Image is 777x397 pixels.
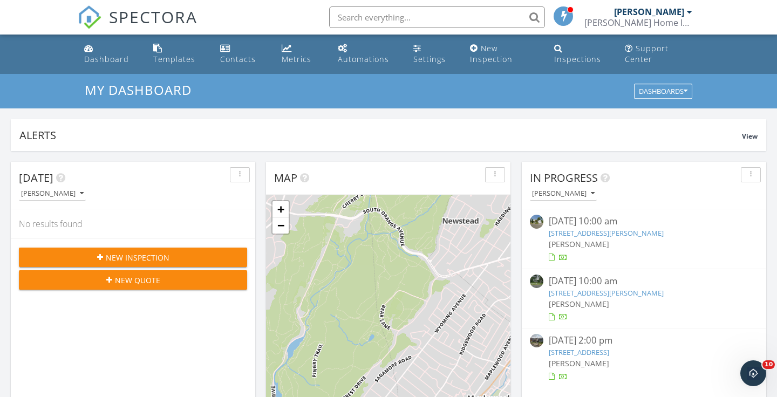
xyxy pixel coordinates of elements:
span: 10 [762,360,775,369]
span: In Progress [530,170,598,185]
div: No results found [11,209,255,238]
img: streetview [530,275,543,288]
a: Settings [409,39,457,70]
div: [DATE] 10:00 am [549,275,739,288]
a: New Inspection [466,39,541,70]
span: [DATE] [19,170,53,185]
div: [PERSON_NAME] [21,190,84,197]
button: New Inspection [19,248,247,267]
a: [STREET_ADDRESS] [549,347,609,357]
span: View [742,132,758,141]
button: [PERSON_NAME] [530,187,597,201]
a: [STREET_ADDRESS][PERSON_NAME] [549,288,664,298]
button: [PERSON_NAME] [19,187,86,201]
a: [DATE] 10:00 am [STREET_ADDRESS][PERSON_NAME] [PERSON_NAME] [530,275,758,323]
div: [PERSON_NAME] [614,6,684,17]
input: Search everything... [329,6,545,28]
span: New Inspection [106,252,169,263]
a: Templates [149,39,207,70]
a: Metrics [277,39,325,70]
img: streetview [530,334,543,347]
button: New Quote [19,270,247,290]
a: Support Center [621,39,697,70]
div: Inspections [554,54,601,64]
span: SPECTORA [109,5,197,28]
img: streetview [530,215,543,228]
div: [DATE] 2:00 pm [549,334,739,347]
a: Contacts [216,39,269,70]
button: Dashboards [634,84,692,99]
a: [DATE] 2:00 pm [STREET_ADDRESS] [PERSON_NAME] [530,334,758,382]
a: [DATE] 10:00 am [STREET_ADDRESS][PERSON_NAME] [PERSON_NAME] [530,215,758,263]
div: Alerts [19,128,742,142]
a: Automations (Basic) [333,39,400,70]
span: [PERSON_NAME] [549,358,609,368]
a: Inspections [550,39,612,70]
span: My Dashboard [85,81,192,99]
a: [STREET_ADDRESS][PERSON_NAME] [549,228,664,238]
div: Dashboard [84,54,129,64]
img: The Best Home Inspection Software - Spectora [78,5,101,29]
div: Settings [413,54,446,64]
div: Automations [338,54,389,64]
div: Contacts [220,54,256,64]
div: Support Center [625,43,669,64]
div: Stout Home Inspection Services [584,17,692,28]
a: Zoom in [272,201,289,217]
span: New Quote [115,275,160,286]
iframe: Intercom live chat [740,360,766,386]
div: Templates [153,54,195,64]
a: Dashboard [80,39,140,70]
div: New Inspection [470,43,513,64]
div: [PERSON_NAME] [532,190,595,197]
div: Dashboards [639,88,687,95]
a: SPECTORA [78,15,197,37]
div: Metrics [282,54,311,64]
div: [DATE] 10:00 am [549,215,739,228]
span: Map [274,170,297,185]
span: [PERSON_NAME] [549,299,609,309]
a: Zoom out [272,217,289,234]
span: [PERSON_NAME] [549,239,609,249]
